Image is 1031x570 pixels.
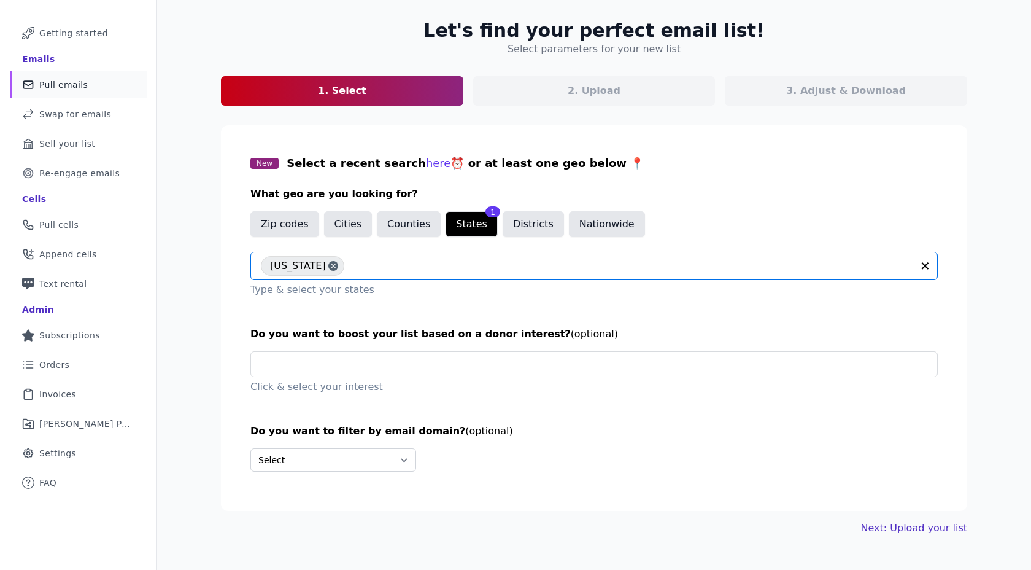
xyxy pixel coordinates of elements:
[10,101,147,128] a: Swap for emails
[39,108,111,120] span: Swap for emails
[250,328,571,340] span: Do you want to boost your list based on a donor interest?
[10,211,147,238] a: Pull cells
[39,329,100,342] span: Subscriptions
[426,155,451,172] button: here
[10,440,147,467] a: Settings
[10,381,147,408] a: Invoices
[39,359,69,371] span: Orders
[569,211,645,237] button: Nationwide
[10,469,147,496] a: FAQ
[10,322,147,349] a: Subscriptions
[39,219,79,231] span: Pull cells
[270,256,326,276] span: [US_STATE]
[10,270,147,297] a: Text rental
[39,278,87,290] span: Text rental
[250,211,319,237] button: Zip codes
[786,84,906,98] p: 3. Adjust & Download
[39,167,120,179] span: Re-engage emails
[39,79,88,91] span: Pull emails
[22,303,54,316] div: Admin
[10,160,147,187] a: Re-engage emails
[446,211,498,237] button: States
[250,158,279,169] span: New
[377,211,441,237] button: Counties
[423,20,764,42] h2: Let's find your perfect email list!
[485,206,500,217] div: 1
[250,187,938,201] h3: What geo are you looking for?
[508,42,681,57] h4: Select parameters for your new list
[861,521,967,536] a: Next: Upload your list
[39,477,56,489] span: FAQ
[568,84,620,98] p: 2. Upload
[250,425,465,437] span: Do you want to filter by email domain?
[250,283,938,297] p: Type & select your states
[10,71,147,98] a: Pull emails
[39,27,108,39] span: Getting started
[39,388,76,400] span: Invoices
[571,328,618,340] span: (optional)
[22,53,55,65] div: Emails
[10,241,147,268] a: Append cells
[465,425,512,437] span: (optional)
[22,193,46,205] div: Cells
[324,211,373,237] button: Cities
[39,447,76,459] span: Settings
[503,211,564,237] button: Districts
[10,351,147,378] a: Orders
[10,410,147,437] a: [PERSON_NAME] Performance
[10,130,147,157] a: Sell your list
[250,380,938,394] p: Click & select your interest
[221,76,463,106] a: 1. Select
[39,248,97,260] span: Append cells
[39,138,95,150] span: Sell your list
[10,20,147,47] a: Getting started
[318,84,366,98] p: 1. Select
[287,157,644,170] span: Select a recent search ⏰ or at least one geo below 📍
[39,418,132,430] span: [PERSON_NAME] Performance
